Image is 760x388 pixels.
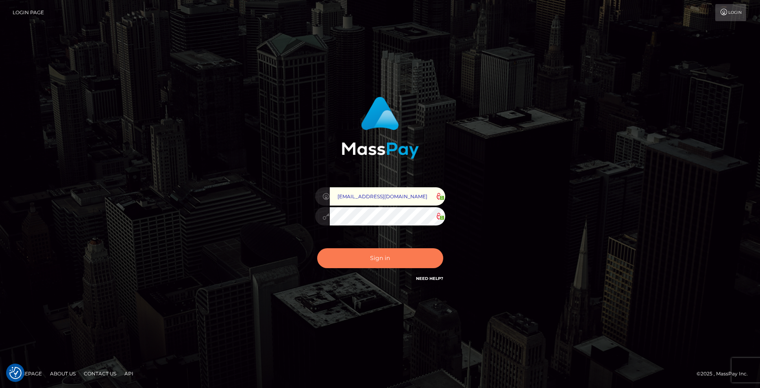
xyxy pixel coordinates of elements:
input: Username... [330,187,445,206]
a: Login Page [13,4,44,21]
img: MassPay Login [342,97,419,159]
a: Contact Us [81,367,120,380]
a: Login [715,4,746,21]
a: About Us [47,367,79,380]
button: Sign in [317,248,443,268]
img: Revisit consent button [9,367,22,379]
div: © 2025 , MassPay Inc. [697,369,754,378]
a: API [121,367,137,380]
a: Homepage [9,367,45,380]
button: Consent Preferences [9,367,22,379]
a: Need Help? [416,276,443,281]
